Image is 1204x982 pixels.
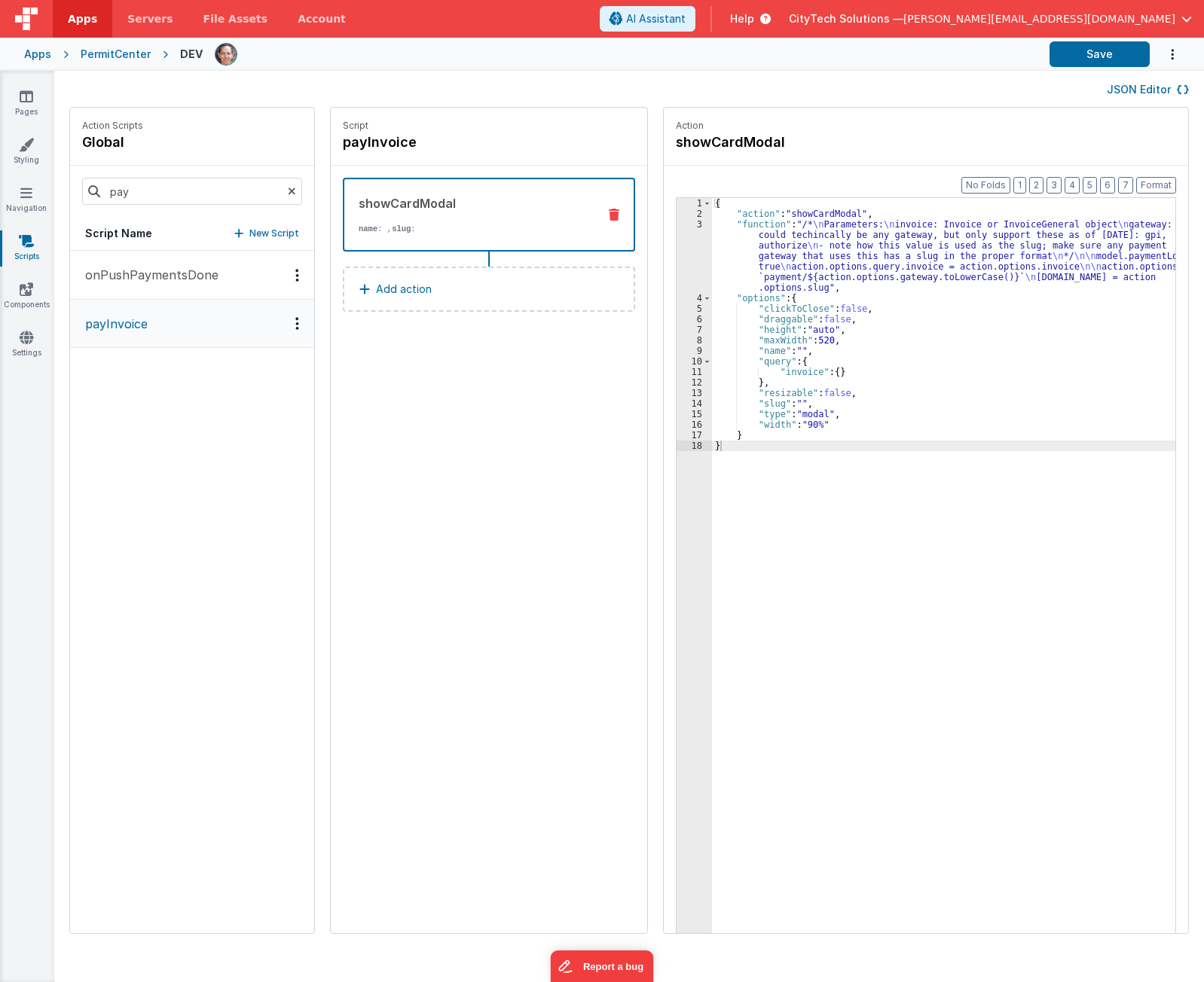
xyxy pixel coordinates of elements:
h4: payInvoice [343,132,569,153]
div: 6 [677,314,712,325]
div: 1 [677,198,712,209]
span: AI Assistant [626,11,686,26]
button: AI Assistant [600,6,695,32]
iframe: Marker.io feedback button [551,950,654,982]
div: PermitCenter [81,47,151,62]
p: onPushPaymentsDone [76,266,218,284]
div: 3 [677,219,712,293]
button: CityTech Solutions — [PERSON_NAME][EMAIL_ADDRESS][DOMAIN_NAME] [789,11,1192,26]
button: Save [1050,41,1150,67]
div: 13 [677,388,712,398]
div: 5 [677,303,712,314]
img: e92780d1901cbe7d843708aaaf5fdb33 [215,44,237,65]
span: Servers [127,11,173,26]
input: Search scripts [82,178,302,205]
div: DEV [180,47,203,62]
div: 15 [677,409,712,419]
span: [PERSON_NAME][EMAIL_ADDRESS][DOMAIN_NAME] [903,11,1175,26]
h4: showCardModal [676,132,902,153]
div: 16 [677,419,712,430]
button: 6 [1100,177,1115,194]
span: CityTech Solutions — [789,11,903,26]
button: 5 [1083,177,1097,194]
div: 18 [677,441,712,451]
button: New Script [234,226,299,241]
p: payInvoice [76,315,148,333]
div: 8 [677,335,712,346]
div: 17 [677,430,712,441]
div: 7 [677,325,712,335]
span: Help [730,11,754,26]
div: 9 [677,346,712,356]
p: : , : [359,223,585,235]
div: Options [286,317,308,330]
button: 3 [1047,177,1062,194]
button: 2 [1029,177,1044,194]
div: 4 [677,293,712,303]
button: Options [1150,39,1180,70]
h5: Script Name [85,226,152,241]
div: 12 [677,377,712,388]
span: Apps [68,11,97,26]
p: Action [676,120,1176,132]
p: Script [343,120,635,132]
button: onPushPaymentsDone [70,251,314,300]
div: Options [286,269,308,282]
span: File Assets [203,11,268,26]
strong: name [359,224,377,233]
button: Add action [343,267,635,312]
div: 2 [677,209,712,219]
div: 14 [677,398,712,409]
button: No Folds [961,177,1010,194]
strong: slug [392,224,411,233]
div: showCardModal [359,194,585,212]
button: 1 [1013,177,1026,194]
button: payInvoice [70,300,314,348]
div: 10 [677,356,712,367]
p: Action Scripts [82,120,143,132]
button: 4 [1065,177,1080,194]
p: New Script [249,226,299,241]
h4: global [82,132,143,153]
button: JSON Editor [1107,82,1189,97]
button: Format [1136,177,1176,194]
p: Add action [376,280,432,298]
div: 11 [677,367,712,377]
button: 7 [1118,177,1133,194]
div: Apps [24,47,51,62]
